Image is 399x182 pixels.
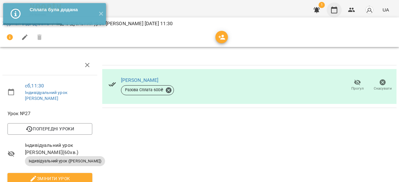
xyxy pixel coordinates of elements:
[7,110,92,117] span: Урок №27
[56,20,173,27] p: Індивідуальний урок [PERSON_NAME] [DATE] 11:30
[25,90,67,101] a: Індивідуальний урок [PERSON_NAME]
[25,158,105,164] span: Індивідуальний урок ([PERSON_NAME])
[382,7,389,13] span: UA
[319,2,325,8] span: 1
[2,20,397,27] nav: breadcrumb
[121,77,159,83] a: [PERSON_NAME]
[121,87,167,93] span: Разова Сплата 600 ₴
[370,77,395,94] button: Скасувати
[365,6,374,14] img: avatar_s.png
[345,77,370,94] button: Прогул
[30,6,94,13] div: Сплата була додана
[7,123,92,134] button: Попередні уроки
[12,125,87,133] span: Попередні уроки
[25,142,92,156] span: Індивідуальний урок [PERSON_NAME] ( 60 хв. )
[25,83,44,89] a: сб , 11:30
[351,86,364,91] span: Прогул
[374,86,392,91] span: Скасувати
[121,85,174,95] div: Разова Сплата 600₴
[380,4,392,16] button: UA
